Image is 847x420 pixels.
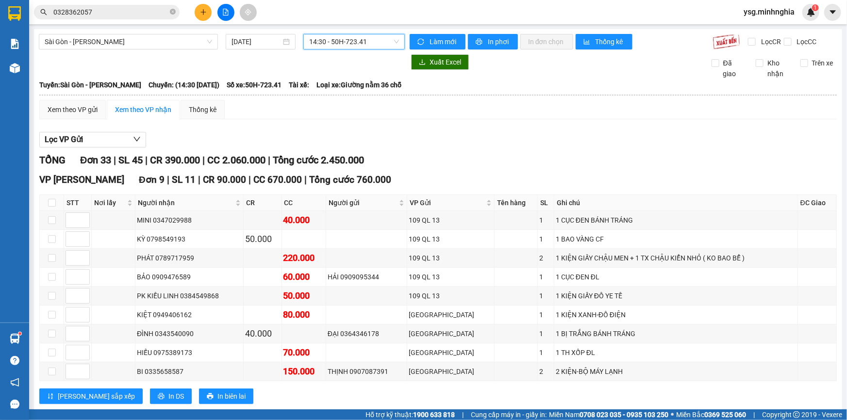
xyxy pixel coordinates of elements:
div: 109 QL 13 [409,272,493,282]
th: Ghi chú [554,195,798,211]
span: phone [56,35,64,43]
span: Tổng cước 760.000 [309,174,391,185]
span: Chuyến: (14:30 [DATE]) [149,80,219,90]
span: SL 11 [172,174,196,185]
div: 50.000 [245,232,280,246]
span: | [167,174,169,185]
span: sync [417,38,426,46]
button: sort-ascending[PERSON_NAME] sắp xếp [39,388,143,404]
span: VP Gửi [410,197,484,208]
div: 70.000 [283,346,324,359]
span: In biên lai [217,391,246,402]
span: CC 670.000 [253,174,302,185]
td: 109 QL 13 [407,268,495,287]
span: printer [476,38,484,46]
span: question-circle [10,356,19,365]
span: [PERSON_NAME] sắp xếp [58,391,135,402]
span: Số xe: 50H-723.41 [227,80,282,90]
td: 109 QL 13 [407,249,495,268]
span: CR 390.000 [150,154,200,166]
th: SL [538,195,554,211]
img: warehouse-icon [10,334,20,344]
div: 1 [539,347,552,358]
button: plus [195,4,212,21]
div: 109 QL 13 [409,291,493,301]
span: | [114,154,116,166]
th: Tên hàng [495,195,538,211]
div: 1 KIỆN GIẤY CHẬU MEN + 1 TX CHẬU KIỂN NHỎ ( KO BAO BỂ ) [556,253,796,263]
span: ⚪️ [671,413,674,417]
td: 109 QL 13 [407,287,495,306]
div: 1 KIỆN XANH-ĐỒ ĐIỆN [556,309,796,320]
strong: 0369 525 060 [704,411,746,419]
span: Nơi lấy [94,197,125,208]
td: Sài Gòn [407,362,495,381]
div: Thống kê [189,104,216,115]
span: close-circle [170,9,176,15]
span: Người gửi [329,197,397,208]
div: 1 KIỆN GIẤY ĐỒ YE TẾ [556,291,796,301]
b: GỬI : [GEOGRAPHIC_DATA] [4,61,168,77]
div: PHÁT 0789717959 [137,253,242,263]
span: | [753,409,755,420]
div: 50.000 [283,289,324,303]
button: caret-down [824,4,841,21]
span: TỔNG [39,154,66,166]
button: Lọc VP Gửi [39,132,146,147]
li: 02523854854, 0913854356 [4,33,185,46]
div: 40.000 [245,327,280,340]
span: environment [56,23,64,31]
button: printerIn DS [150,388,192,404]
img: icon-new-feature [807,8,815,16]
span: CC 2.060.000 [207,154,266,166]
span: Thống kê [596,36,625,47]
span: CR 90.000 [203,174,246,185]
div: 220.000 [283,251,324,265]
td: Sài Gòn [407,343,495,362]
span: ysg.minhnghia [736,6,802,18]
button: aim [240,4,257,21]
div: KỲ 0798549193 [137,234,242,244]
div: 1 [539,272,552,282]
span: SL 45 [118,154,143,166]
div: 1 CỤC ĐEN ĐL [556,272,796,282]
span: Loại xe: Giường nằm 36 chỗ [316,80,401,90]
span: Hỗ trợ kỹ thuật: [365,409,455,420]
span: download [419,59,426,66]
div: 1 BỊ TRẮNG BÁNH TRÁNG [556,328,796,339]
div: 2 KIỆN-BỘ MÁY LẠNH [556,366,796,377]
div: 150.000 [283,365,324,378]
img: warehouse-icon [10,63,20,73]
div: 2 [539,366,552,377]
button: bar-chartThống kê [576,34,632,49]
span: close-circle [170,8,176,17]
span: Đơn 33 [80,154,111,166]
button: printerIn biên lai [199,388,253,404]
div: 1 [539,328,552,339]
div: Xem theo VP gửi [48,104,98,115]
button: downloadXuất Excel [411,54,469,70]
span: Lọc VP Gửi [45,133,83,145]
span: bar-chart [583,38,592,46]
div: 2 [539,253,552,263]
div: 1 [539,309,552,320]
span: Xuất Excel [430,57,461,67]
span: Đơn 9 [139,174,165,185]
th: CR [244,195,282,211]
span: search [40,9,47,16]
div: BẢO 0909476589 [137,272,242,282]
div: [GEOGRAPHIC_DATA] [409,328,493,339]
img: solution-icon [10,39,20,49]
span: copyright [793,411,800,418]
span: plus [200,9,207,16]
td: 109 QL 13 [407,211,495,230]
button: printerIn phơi [468,34,518,49]
input: 13/10/2025 [232,36,281,47]
div: Xem theo VP nhận [115,104,171,115]
strong: 1900 633 818 [413,411,455,419]
span: 14:30 - 50H-723.41 [309,34,399,49]
input: Tìm tên, số ĐT hoặc mã đơn [53,7,168,17]
div: 1 [539,215,552,226]
sup: 1 [18,332,21,335]
div: MINI 0347029988 [137,215,242,226]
